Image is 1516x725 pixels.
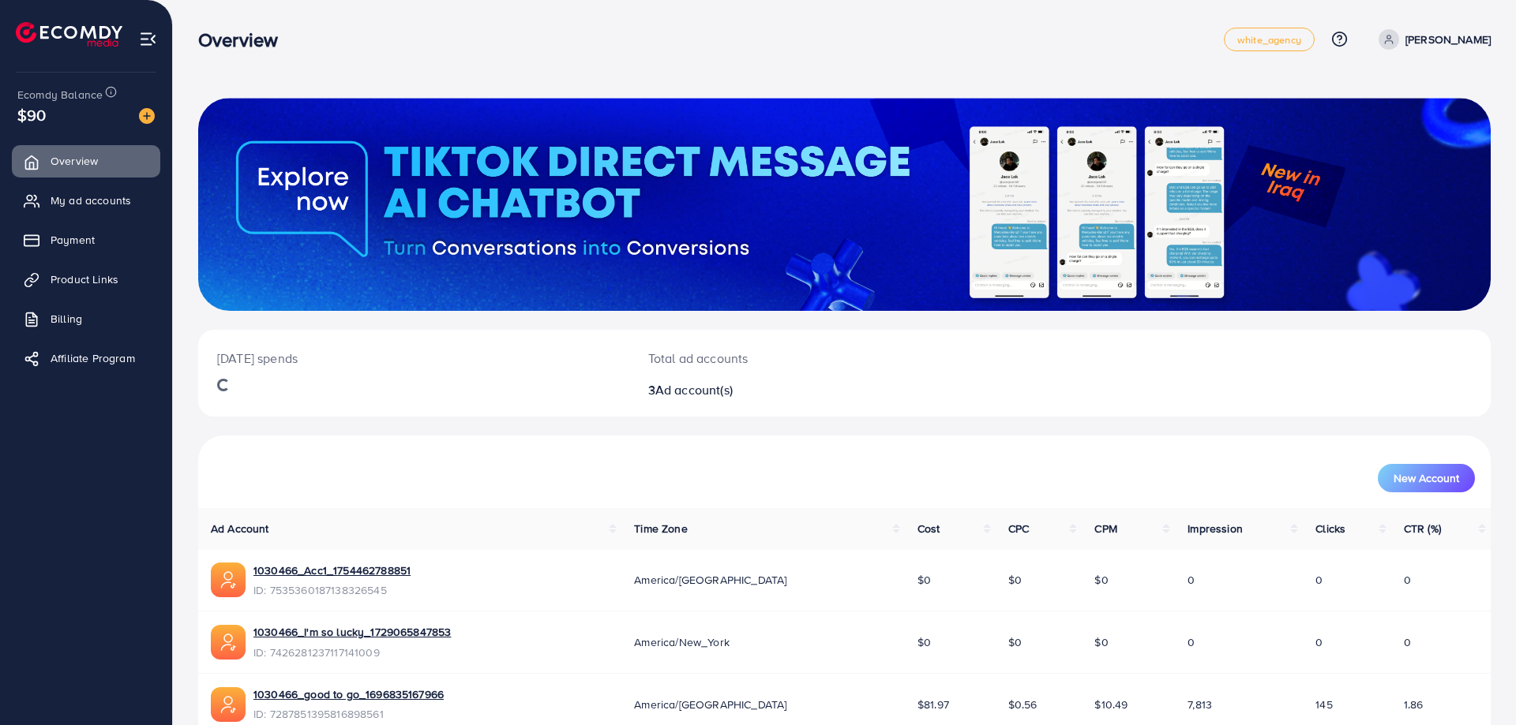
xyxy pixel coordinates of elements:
[648,349,933,368] p: Total ad accounts
[1008,572,1022,588] span: $0
[634,521,687,536] span: Time Zone
[51,192,131,208] span: My ad accounts
[1394,473,1459,484] span: New Account
[12,145,160,177] a: Overview
[51,311,82,327] span: Billing
[51,232,95,248] span: Payment
[917,521,940,536] span: Cost
[1094,572,1108,588] span: $0
[648,383,933,398] h2: 3
[1405,30,1491,49] p: [PERSON_NAME]
[1404,634,1411,650] span: 0
[253,582,411,598] span: ID: 7535360187138326545
[1188,521,1243,536] span: Impression
[1372,29,1491,50] a: [PERSON_NAME]
[1008,697,1038,712] span: $0.56
[1315,521,1345,536] span: Clicks
[1315,572,1323,588] span: 0
[634,697,786,712] span: America/[GEOGRAPHIC_DATA]
[217,349,610,368] p: [DATE] spends
[17,87,103,103] span: Ecomdy Balance
[12,263,160,295] a: Product Links
[1224,28,1315,51] a: white_agency
[211,625,246,660] img: ic-ads-acc.e4c84228.svg
[51,153,98,169] span: Overview
[253,562,411,578] a: 1030466_Acc1_1754462788851
[1315,634,1323,650] span: 0
[1008,521,1029,536] span: CPC
[198,28,291,51] h3: Overview
[16,22,122,47] img: logo
[1188,634,1195,650] span: 0
[634,634,730,650] span: America/New_York
[51,350,135,366] span: Affiliate Program
[211,687,246,722] img: ic-ads-acc.e4c84228.svg
[17,103,46,126] span: $90
[253,686,444,702] a: 1030466_good to go_1696835167966
[917,634,931,650] span: $0
[12,185,160,216] a: My ad accounts
[211,562,246,597] img: ic-ads-acc.e4c84228.svg
[1404,521,1441,536] span: CTR (%)
[1378,464,1475,492] button: New Account
[139,30,157,48] img: menu
[1188,572,1195,588] span: 0
[211,521,269,536] span: Ad Account
[1404,697,1424,712] span: 1.86
[253,624,451,640] a: 1030466_I'm so lucky_1729065847853
[253,706,444,722] span: ID: 7287851395816898561
[253,645,451,660] span: ID: 7426281237117141009
[1094,697,1128,712] span: $10.49
[1008,634,1022,650] span: $0
[1094,634,1108,650] span: $0
[917,697,949,712] span: $81.97
[51,271,118,287] span: Product Links
[634,572,786,588] span: America/[GEOGRAPHIC_DATA]
[1237,35,1301,45] span: white_agency
[12,224,160,256] a: Payment
[139,108,155,124] img: image
[12,303,160,334] a: Billing
[1404,572,1411,588] span: 0
[12,342,160,374] a: Affiliate Program
[1315,697,1332,712] span: 145
[1094,521,1116,536] span: CPM
[1188,697,1212,712] span: 7,813
[655,381,733,398] span: Ad account(s)
[917,572,931,588] span: $0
